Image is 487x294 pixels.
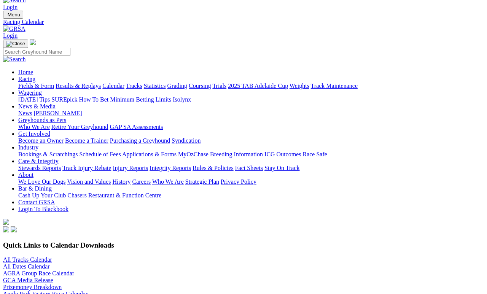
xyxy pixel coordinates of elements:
a: Statistics [144,83,166,89]
a: Isolynx [173,96,191,103]
a: Fields & Form [18,83,54,89]
img: logo-grsa-white.png [30,39,36,45]
a: Track Injury Rebate [62,165,111,171]
img: Search [3,56,26,63]
a: Purchasing a Greyhound [110,137,170,144]
img: GRSA [3,25,25,32]
a: Vision and Values [67,178,111,185]
a: Cash Up Your Club [18,192,66,199]
a: Strategic Plan [185,178,219,185]
a: Fact Sheets [235,165,263,171]
a: Bar & Dining [18,185,52,192]
a: All Tracks Calendar [3,256,52,263]
a: MyOzChase [178,151,208,157]
a: Injury Reports [113,165,148,171]
a: 2025 TAB Adelaide Cup [228,83,288,89]
div: Care & Integrity [18,165,484,172]
h3: Quick Links to Calendar Downloads [3,241,484,250]
a: Racing Calendar [3,19,484,25]
div: Racing [18,83,484,89]
a: Who We Are [18,124,50,130]
a: Applications & Forms [122,151,177,157]
a: Stay On Track [264,165,299,171]
a: Login [3,32,18,39]
div: Industry [18,151,484,158]
a: Stewards Reports [18,165,61,171]
div: News & Media [18,110,484,117]
a: Care & Integrity [18,158,59,164]
span: Menu [8,12,20,17]
a: Coursing [189,83,211,89]
div: Bar & Dining [18,192,484,199]
a: Syndication [172,137,201,144]
a: Get Involved [18,130,50,137]
a: Rules & Policies [193,165,234,171]
a: Become an Owner [18,137,64,144]
a: GCA Media Release [3,277,53,283]
a: Privacy Policy [221,178,256,185]
img: facebook.svg [3,226,9,232]
a: Careers [132,178,151,185]
button: Toggle navigation [3,40,28,48]
a: [DATE] Tips [18,96,50,103]
a: Who We Are [152,178,184,185]
a: Results & Replays [56,83,101,89]
a: We Love Our Dogs [18,178,65,185]
img: Close [6,41,25,47]
a: Schedule of Fees [79,151,121,157]
a: Become a Trainer [65,137,108,144]
a: Home [18,69,33,75]
div: Greyhounds as Pets [18,124,484,130]
a: Track Maintenance [311,83,358,89]
a: Bookings & Scratchings [18,151,78,157]
a: Race Safe [302,151,327,157]
div: Wagering [18,96,484,103]
a: History [112,178,131,185]
a: Industry [18,144,38,151]
a: SUREpick [51,96,77,103]
a: AGRA Group Race Calendar [3,270,74,277]
a: Login To Blackbook [18,206,68,212]
img: logo-grsa-white.png [3,219,9,225]
div: Get Involved [18,137,484,144]
a: News [18,110,32,116]
a: About [18,172,33,178]
div: About [18,178,484,185]
a: Login [3,4,18,10]
a: Greyhounds as Pets [18,117,66,123]
a: ICG Outcomes [264,151,301,157]
a: Wagering [18,89,42,96]
button: Toggle navigation [3,11,23,19]
a: [PERSON_NAME] [33,110,82,116]
a: Contact GRSA [18,199,55,205]
a: GAP SA Assessments [110,124,163,130]
a: Retire Your Greyhound [51,124,108,130]
a: Calendar [102,83,124,89]
a: Chasers Restaurant & Function Centre [67,192,161,199]
a: Weights [290,83,309,89]
a: All Dates Calendar [3,263,50,270]
a: Tracks [126,83,142,89]
a: Minimum Betting Limits [110,96,171,103]
input: Search [3,48,70,56]
a: News & Media [18,103,56,110]
a: Trials [212,83,226,89]
a: How To Bet [79,96,109,103]
a: Breeding Information [210,151,263,157]
img: twitter.svg [11,226,17,232]
a: Integrity Reports [150,165,191,171]
a: Prizemoney Breakdown [3,284,62,290]
a: Grading [167,83,187,89]
a: Racing [18,76,35,82]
